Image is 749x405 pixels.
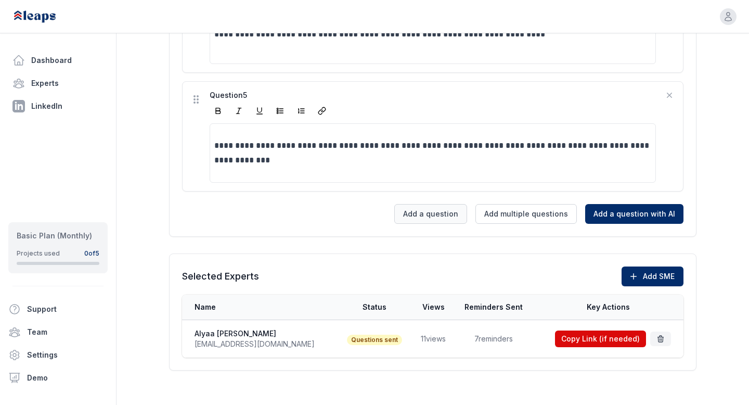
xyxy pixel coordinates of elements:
[182,295,337,320] th: Name
[622,267,683,286] button: Add SME
[12,5,79,28] img: Leaps
[230,103,247,119] button: Italic (Cmd+I)
[337,295,412,320] th: Status
[4,322,112,343] a: Team
[4,299,104,320] button: Support
[314,103,330,119] button: Add Link
[251,103,268,119] button: Underline (Cmd+U)
[650,332,671,346] button: Delete SME
[412,295,454,320] th: Views
[4,345,112,365] a: Settings
[475,204,577,224] button: Add multiple questions
[84,249,99,258] div: 0 of 5
[210,103,226,119] button: Bold (Cmd+B)
[195,328,331,339] span: Alyaa [PERSON_NAME]
[664,90,675,100] button: Delete question
[17,249,60,258] div: Projects used
[17,231,99,241] div: Basic Plan (Monthly)
[293,103,309,119] button: Numbered List
[454,320,533,358] td: 7 reminders
[8,96,108,117] a: LinkedIn
[585,204,683,224] button: Add a question with AI
[210,90,656,100] div: Question 5
[182,269,259,284] h2: Selected Experts
[272,103,289,119] button: Bullet List
[412,320,454,358] td: 11 views
[8,50,108,71] a: Dashboard
[4,368,112,388] a: Demo
[195,339,331,349] span: [EMAIL_ADDRESS][DOMAIN_NAME]
[8,73,108,94] a: Experts
[555,331,646,347] button: Copy Link (if needed)
[394,204,467,224] button: Add a question
[347,335,402,345] span: Questions sent
[454,295,533,320] th: Reminders Sent
[533,295,683,320] th: Key Actions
